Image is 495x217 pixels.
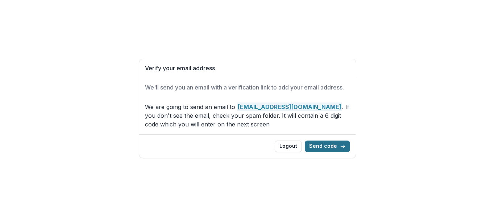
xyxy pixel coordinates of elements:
h1: Verify your email address [145,65,350,72]
h2: We'll send you an email with a verification link to add your email address. [145,84,350,91]
button: Send code [305,141,350,152]
strong: [EMAIL_ADDRESS][DOMAIN_NAME] [237,103,342,111]
button: Logout [275,141,302,152]
p: We are going to send an email to . If you don't see the email, check your spam folder. It will co... [145,103,350,129]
